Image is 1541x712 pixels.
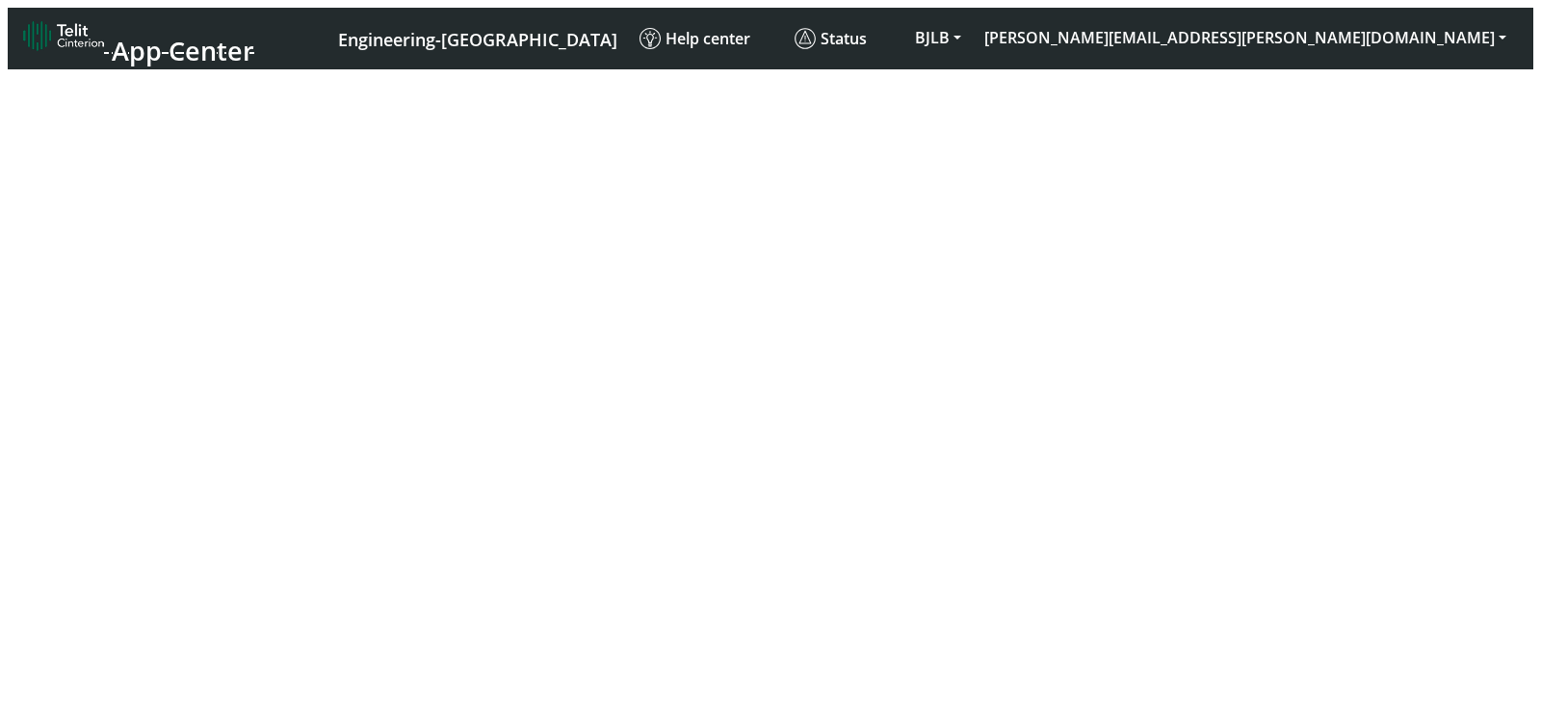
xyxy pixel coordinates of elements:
[112,33,254,68] span: App Center
[640,28,750,49] span: Help center
[903,20,973,55] button: BJLB
[23,15,251,62] a: App Center
[787,20,903,57] a: Status
[632,20,787,57] a: Help center
[23,20,104,51] img: logo-telit-cinterion-gw-new.png
[795,28,816,49] img: status.svg
[337,20,616,56] a: Your current platform instance
[795,28,867,49] span: Status
[973,20,1518,55] button: [PERSON_NAME][EMAIL_ADDRESS][PERSON_NAME][DOMAIN_NAME]
[338,28,617,51] span: Engineering-[GEOGRAPHIC_DATA]
[640,28,661,49] img: knowledge.svg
